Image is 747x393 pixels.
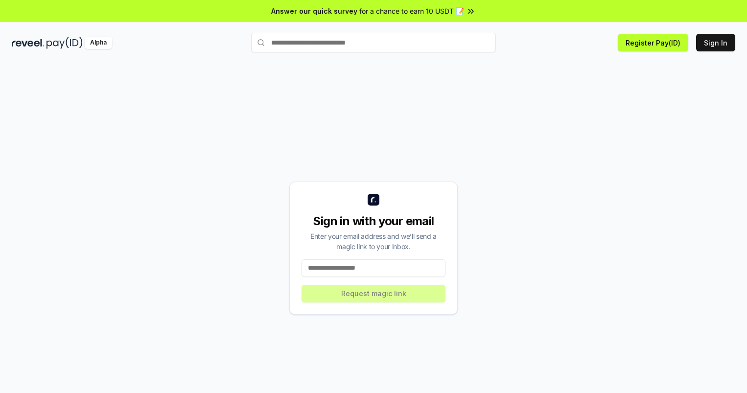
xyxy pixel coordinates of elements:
div: Alpha [85,37,112,49]
button: Register Pay(ID) [618,34,688,51]
span: for a chance to earn 10 USDT 📝 [359,6,464,16]
span: Answer our quick survey [271,6,357,16]
div: Sign in with your email [302,213,445,229]
div: Enter your email address and we’ll send a magic link to your inbox. [302,231,445,252]
img: pay_id [47,37,83,49]
img: logo_small [368,194,379,206]
button: Sign In [696,34,735,51]
img: reveel_dark [12,37,45,49]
